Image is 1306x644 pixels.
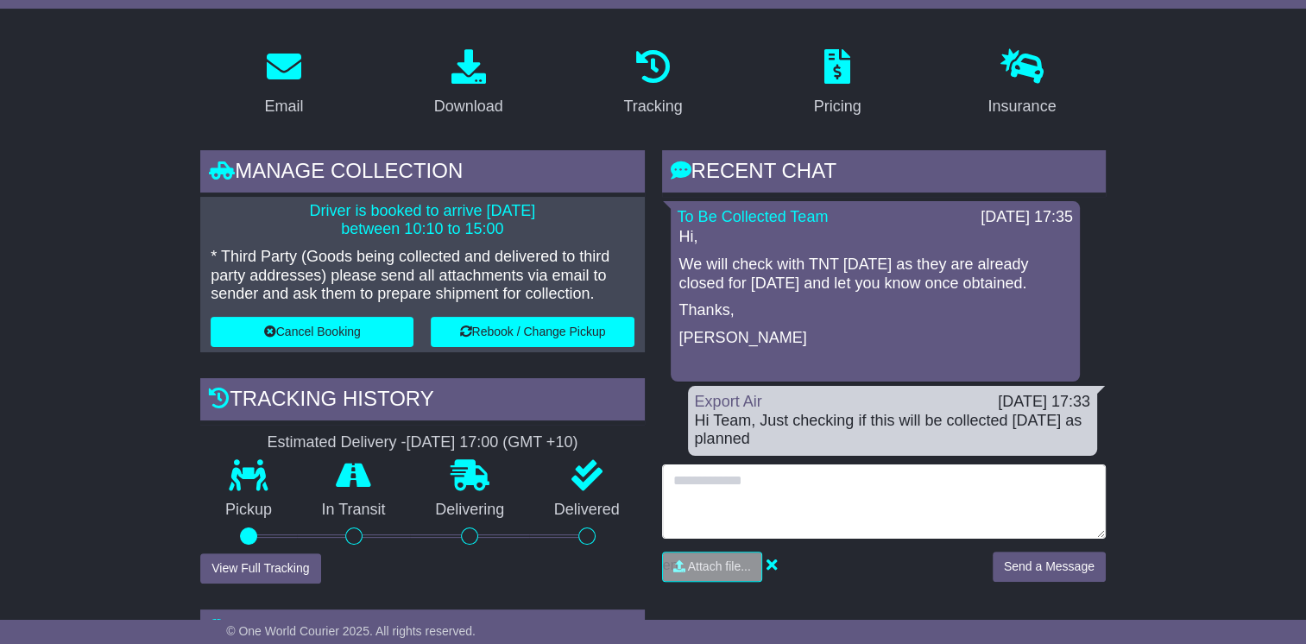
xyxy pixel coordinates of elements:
[998,393,1090,412] div: [DATE] 17:33
[431,317,634,347] button: Rebook / Change Pickup
[200,378,644,425] div: Tracking history
[679,256,1071,293] p: We will check with TNT [DATE] as they are already closed for [DATE] and let you know once obtained.
[695,393,762,410] a: Export Air
[679,301,1071,320] p: Thanks,
[993,552,1106,582] button: Send a Message
[200,553,320,584] button: View Full Tracking
[200,433,644,452] div: Estimated Delivery -
[200,150,644,197] div: Manage collection
[529,501,645,520] p: Delivered
[200,501,297,520] p: Pickup
[211,202,634,239] p: Driver is booked to arrive [DATE] between 10:10 to 15:00
[662,150,1106,197] div: RECENT CHAT
[679,228,1071,247] p: Hi,
[211,248,634,304] p: * Third Party (Goods being collected and delivered to third party addresses) please send all atta...
[297,501,411,520] p: In Transit
[678,208,829,225] a: To Be Collected Team
[612,43,693,124] a: Tracking
[410,501,529,520] p: Delivering
[976,43,1067,124] a: Insurance
[623,95,682,118] div: Tracking
[211,317,413,347] button: Cancel Booking
[226,624,476,638] span: © One World Courier 2025. All rights reserved.
[434,95,503,118] div: Download
[254,43,315,124] a: Email
[803,43,873,124] a: Pricing
[406,433,577,452] div: [DATE] 17:00 (GMT +10)
[814,95,861,118] div: Pricing
[265,95,304,118] div: Email
[987,95,1056,118] div: Insurance
[679,329,1071,348] p: [PERSON_NAME]
[695,412,1090,449] div: Hi Team, Just checking if this will be collected [DATE] as planned
[423,43,514,124] a: Download
[981,208,1073,227] div: [DATE] 17:35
